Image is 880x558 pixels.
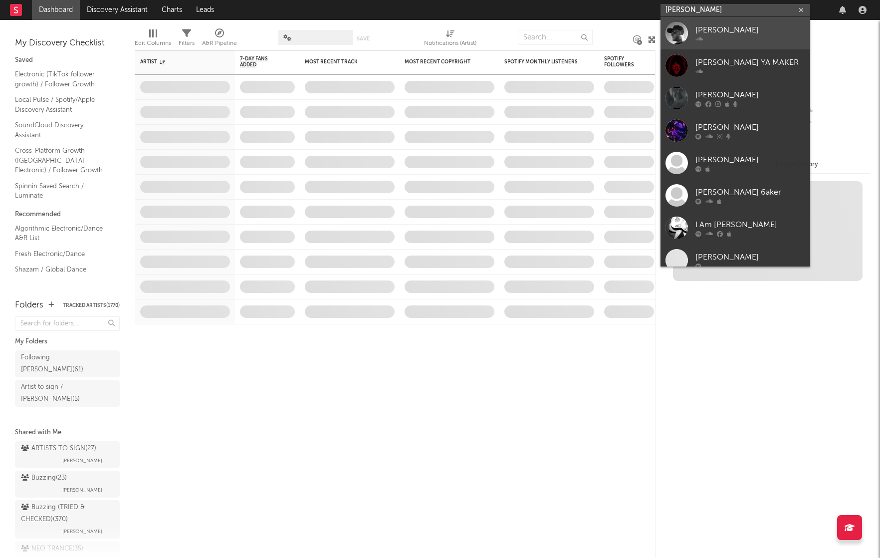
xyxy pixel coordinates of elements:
[135,25,171,54] div: Edit Columns
[695,219,805,231] div: I Am [PERSON_NAME]
[15,299,43,311] div: Folders
[21,381,91,405] div: Artist to sign / [PERSON_NAME] ( 5 )
[202,37,237,49] div: A&R Pipeline
[305,59,380,65] div: Most Recent Track
[21,472,67,484] div: Buzzing ( 23 )
[15,336,120,348] div: My Folders
[504,59,579,65] div: Spotify Monthly Listeners
[695,89,805,101] div: [PERSON_NAME]
[21,443,96,455] div: ARTISTS TO SIGN ( 27 )
[15,181,110,201] a: Spinnin Saved Search / Luminate
[15,54,120,66] div: Saved
[202,25,237,54] div: A&R Pipeline
[424,25,476,54] div: Notifications (Artist)
[357,36,370,41] button: Save
[695,154,805,166] div: [PERSON_NAME]
[424,37,476,49] div: Notifications (Artist)
[62,455,102,467] span: [PERSON_NAME]
[660,212,810,244] a: I Am [PERSON_NAME]
[15,316,120,331] input: Search for folders...
[660,82,810,114] a: [PERSON_NAME]
[695,56,805,68] div: [PERSON_NAME] YA MAKER
[135,37,171,49] div: Edit Columns
[21,543,83,555] div: NEO TRANCE ( 35 )
[695,24,805,36] div: [PERSON_NAME]
[518,30,593,45] input: Search...
[15,264,110,275] a: Shazam / Global Dance
[15,120,110,140] a: SoundCloud Discovery Assistant
[15,37,120,49] div: My Discovery Checklist
[15,427,120,439] div: Shared with Me
[15,249,110,260] a: Fresh Electronic/Dance
[15,145,110,176] a: Cross-Platform Growth ([GEOGRAPHIC_DATA] - Electronic) / Follower Growth
[140,59,215,65] div: Artist
[660,4,810,16] input: Search for artists
[240,56,280,68] span: 7-Day Fans Added
[15,209,120,221] div: Recommended
[21,502,111,526] div: Buzzing (TRIED & CHECKED) ( 370 )
[15,69,110,89] a: Electronic (TikTok follower growth) / Follower Growth
[660,147,810,179] a: [PERSON_NAME]
[15,380,120,407] a: Artist to sign / [PERSON_NAME](5)
[660,179,810,212] a: [PERSON_NAME] 6aker
[15,471,120,498] a: Buzzing(23)[PERSON_NAME]
[660,244,810,277] a: [PERSON_NAME]
[695,251,805,263] div: [PERSON_NAME]
[179,37,195,49] div: Filters
[179,25,195,54] div: Filters
[15,500,120,539] a: Buzzing (TRIED & CHECKED)(370)[PERSON_NAME]
[695,186,805,198] div: [PERSON_NAME] 6aker
[62,484,102,496] span: [PERSON_NAME]
[660,17,810,49] a: [PERSON_NAME]
[15,223,110,244] a: Algorithmic Electronic/Dance A&R List
[15,94,110,115] a: Local Pulse / Spotify/Apple Discovery Assistant
[21,352,91,376] div: Following [PERSON_NAME] ( 61 )
[604,56,639,68] div: Spotify Followers
[660,114,810,147] a: [PERSON_NAME]
[63,303,120,308] button: Tracked Artists(1770)
[405,59,479,65] div: Most Recent Copyright
[15,350,120,377] a: Following [PERSON_NAME](61)
[804,118,870,131] div: --
[15,441,120,468] a: ARTISTS TO SIGN(27)[PERSON_NAME]
[660,49,810,82] a: [PERSON_NAME] YA MAKER
[804,105,870,118] div: --
[62,526,102,538] span: [PERSON_NAME]
[695,121,805,133] div: [PERSON_NAME]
